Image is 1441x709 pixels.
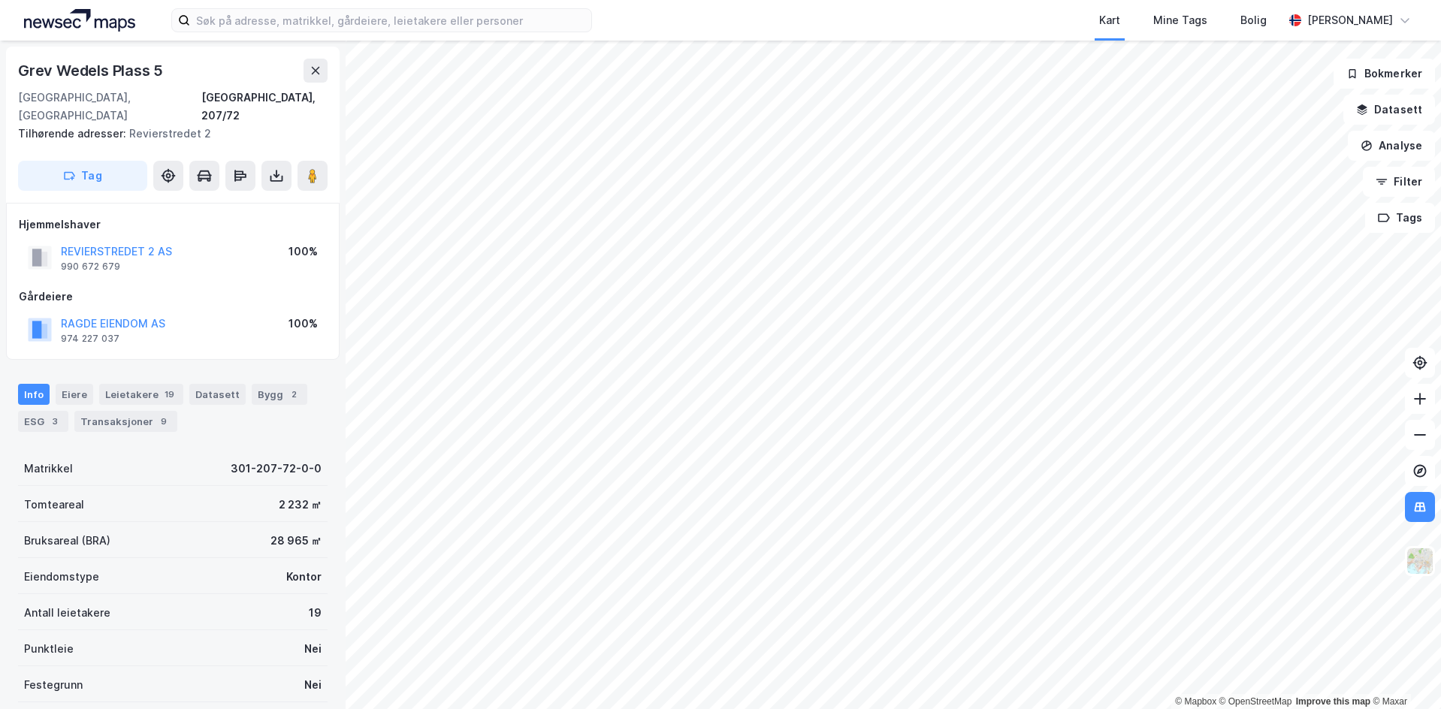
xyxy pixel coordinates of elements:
[1307,11,1393,29] div: [PERSON_NAME]
[24,9,135,32] img: logo.a4113a55bc3d86da70a041830d287a7e.svg
[304,676,322,694] div: Nei
[289,315,318,333] div: 100%
[231,460,322,478] div: 301-207-72-0-0
[18,125,316,143] div: Revierstredet 2
[24,568,99,586] div: Eiendomstype
[18,411,68,432] div: ESG
[24,460,73,478] div: Matrikkel
[286,387,301,402] div: 2
[24,604,110,622] div: Antall leietakere
[18,59,166,83] div: Grev Wedels Plass 5
[1099,11,1120,29] div: Kart
[1240,11,1267,29] div: Bolig
[252,384,307,405] div: Bygg
[1219,696,1292,707] a: OpenStreetMap
[24,532,110,550] div: Bruksareal (BRA)
[18,89,201,125] div: [GEOGRAPHIC_DATA], [GEOGRAPHIC_DATA]
[189,384,246,405] div: Datasett
[201,89,328,125] div: [GEOGRAPHIC_DATA], 207/72
[61,261,120,273] div: 990 672 679
[1406,547,1434,575] img: Z
[1348,131,1435,161] button: Analyse
[1296,696,1370,707] a: Improve this map
[304,640,322,658] div: Nei
[289,243,318,261] div: 100%
[61,333,119,345] div: 974 227 037
[18,384,50,405] div: Info
[1366,637,1441,709] iframe: Chat Widget
[279,496,322,514] div: 2 232 ㎡
[1153,11,1207,29] div: Mine Tags
[47,414,62,429] div: 3
[162,387,177,402] div: 19
[1343,95,1435,125] button: Datasett
[18,161,147,191] button: Tag
[74,411,177,432] div: Transaksjoner
[24,640,74,658] div: Punktleie
[24,496,84,514] div: Tomteareal
[1365,203,1435,233] button: Tags
[99,384,183,405] div: Leietakere
[56,384,93,405] div: Eiere
[1175,696,1216,707] a: Mapbox
[1334,59,1435,89] button: Bokmerker
[1363,167,1435,197] button: Filter
[156,414,171,429] div: 9
[18,127,129,140] span: Tilhørende adresser:
[190,9,591,32] input: Søk på adresse, matrikkel, gårdeiere, leietakere eller personer
[24,676,83,694] div: Festegrunn
[309,604,322,622] div: 19
[19,216,327,234] div: Hjemmelshaver
[270,532,322,550] div: 28 965 ㎡
[286,568,322,586] div: Kontor
[19,288,327,306] div: Gårdeiere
